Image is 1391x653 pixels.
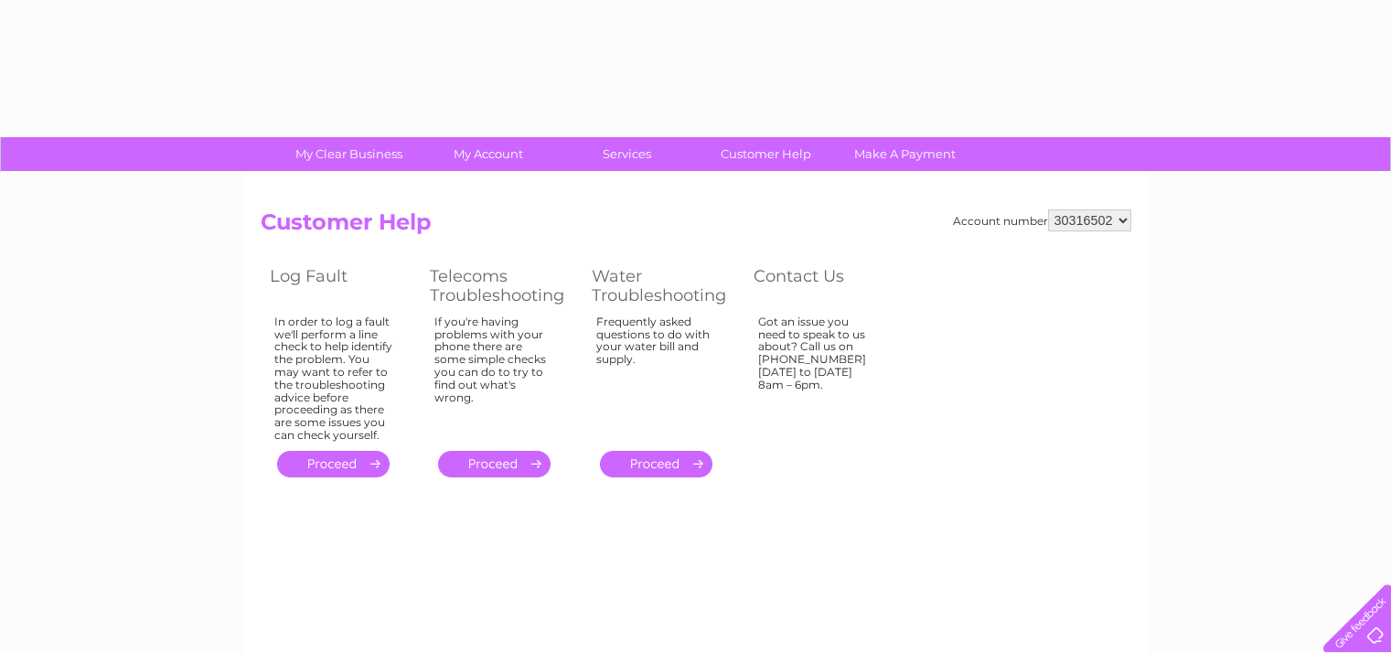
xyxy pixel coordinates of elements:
[277,451,390,477] a: .
[438,451,551,477] a: .
[600,451,712,477] a: .
[583,262,744,310] th: Water Troubleshooting
[744,262,904,310] th: Contact Us
[273,137,424,171] a: My Clear Business
[261,262,421,310] th: Log Fault
[261,209,1131,244] h2: Customer Help
[953,209,1131,231] div: Account number
[829,137,980,171] a: Make A Payment
[596,316,717,434] div: Frequently asked questions to do with your water bill and supply.
[274,316,393,442] div: In order to log a fault we'll perform a line check to help identify the problem. You may want to ...
[421,262,583,310] th: Telecoms Troubleshooting
[434,316,555,434] div: If you're having problems with your phone there are some simple checks you can do to try to find ...
[758,316,877,434] div: Got an issue you need to speak to us about? Call us on [PHONE_NUMBER] [DATE] to [DATE] 8am – 6pm.
[690,137,841,171] a: Customer Help
[551,137,702,171] a: Services
[412,137,563,171] a: My Account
